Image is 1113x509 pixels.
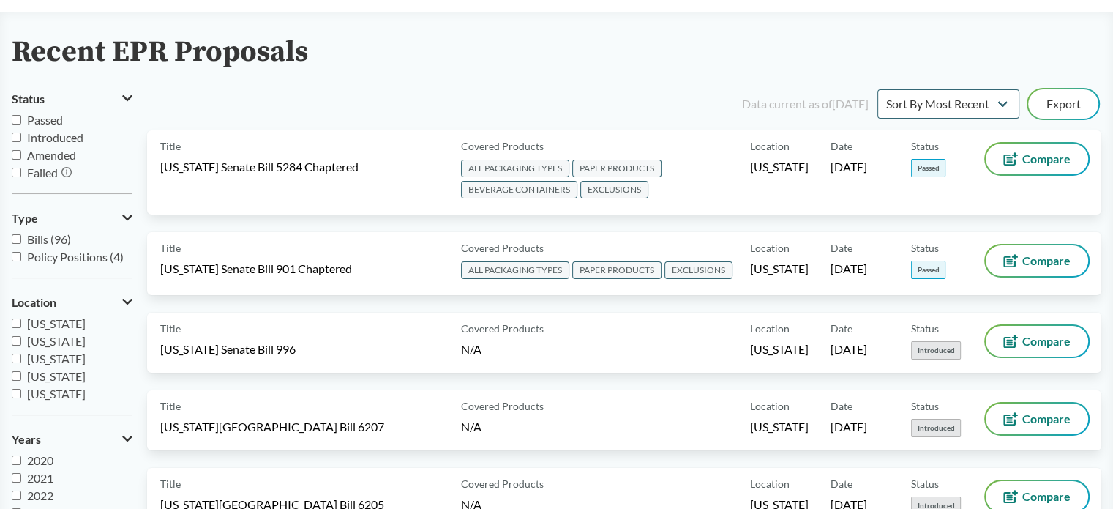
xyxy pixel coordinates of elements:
[664,261,732,279] span: EXCLUSIONS
[12,86,132,111] button: Status
[12,336,21,346] input: [US_STATE]
[12,290,132,315] button: Location
[160,476,181,491] span: Title
[750,138,790,154] span: Location
[831,159,867,175] span: [DATE]
[12,491,21,500] input: 2022
[831,476,852,491] span: Date
[911,419,961,437] span: Introduced
[1022,255,1071,267] span: Compare
[27,232,71,246] span: Bills (96)
[911,261,945,279] span: Passed
[12,456,21,465] input: 2020
[12,319,21,328] input: [US_STATE]
[1022,491,1071,502] span: Compare
[911,398,939,414] span: Status
[831,398,852,414] span: Date
[27,148,76,162] span: Amended
[750,261,809,277] span: [US_STATE]
[12,354,21,363] input: [US_STATE]
[12,427,132,452] button: Years
[750,476,790,491] span: Location
[1022,153,1071,165] span: Compare
[12,92,45,105] span: Status
[750,159,809,175] span: [US_STATE]
[911,138,939,154] span: Status
[831,138,852,154] span: Date
[750,341,809,357] span: [US_STATE]
[12,168,21,177] input: Failed
[911,476,939,491] span: Status
[831,261,867,277] span: [DATE]
[461,420,481,434] span: N/A
[986,144,1088,174] button: Compare
[160,240,181,256] span: Title
[750,398,790,414] span: Location
[12,133,21,142] input: Introduced
[12,252,21,261] input: Policy Positions (4)
[27,316,86,330] span: [US_STATE]
[831,321,852,336] span: Date
[986,404,1088,434] button: Compare
[461,321,544,336] span: Covered Products
[461,181,577,198] span: BEVERAGE CONTAINERS
[27,113,63,127] span: Passed
[580,181,648,198] span: EXCLUSIONS
[27,130,83,144] span: Introduced
[160,138,181,154] span: Title
[911,341,961,360] span: Introduced
[12,433,41,446] span: Years
[160,419,384,435] span: [US_STATE][GEOGRAPHIC_DATA] Bill 6207
[1028,89,1098,119] button: Export
[461,160,569,177] span: ALL PACKAGING TYPES
[27,387,86,401] span: [US_STATE]
[750,419,809,435] span: [US_STATE]
[27,471,53,485] span: 2021
[27,250,124,264] span: Policy Positions (4)
[911,159,945,177] span: Passed
[160,261,352,277] span: [US_STATE] Senate Bill 901 Chaptered
[831,419,867,435] span: [DATE]
[750,240,790,256] span: Location
[831,240,852,256] span: Date
[12,115,21,125] input: Passed
[461,476,544,491] span: Covered Products
[12,212,38,225] span: Type
[1022,413,1071,425] span: Compare
[12,296,56,309] span: Location
[461,240,544,256] span: Covered Products
[27,453,53,467] span: 2020
[1022,335,1071,347] span: Compare
[27,488,53,502] span: 2022
[12,150,21,160] input: Amended
[461,342,481,356] span: N/A
[27,166,58,179] span: Failed
[12,206,132,231] button: Type
[986,245,1088,276] button: Compare
[461,398,544,414] span: Covered Products
[750,321,790,336] span: Location
[12,389,21,398] input: [US_STATE]
[27,369,86,383] span: [US_STATE]
[461,138,544,154] span: Covered Products
[160,341,296,357] span: [US_STATE] Senate Bill 996
[160,321,181,336] span: Title
[911,321,939,336] span: Status
[12,36,308,69] h2: Recent EPR Proposals
[572,160,662,177] span: PAPER PRODUCTS
[461,261,569,279] span: ALL PACKAGING TYPES
[572,261,662,279] span: PAPER PRODUCTS
[27,334,86,348] span: [US_STATE]
[160,159,359,175] span: [US_STATE] Senate Bill 5284 Chaptered
[160,398,181,414] span: Title
[742,95,869,113] div: Data current as of [DATE]
[831,341,867,357] span: [DATE]
[12,473,21,483] input: 2021
[27,352,86,365] span: [US_STATE]
[12,234,21,244] input: Bills (96)
[911,240,939,256] span: Status
[986,326,1088,357] button: Compare
[12,371,21,381] input: [US_STATE]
